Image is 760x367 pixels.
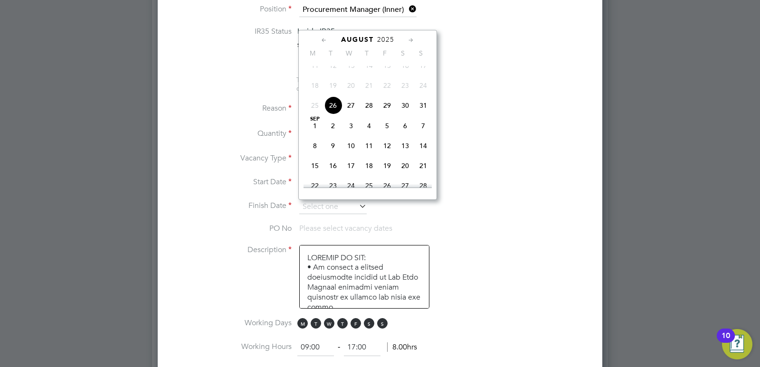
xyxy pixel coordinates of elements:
span: 22 [378,76,396,94]
span: 26 [378,177,396,195]
span: 9 [324,137,342,155]
span: S [394,49,412,57]
span: 23 [324,177,342,195]
span: M [304,49,322,57]
span: 26 [324,96,342,114]
label: Finish Date [173,201,292,211]
button: Open Resource Center, 10 new notifications [722,329,752,359]
span: Please select vacancy dates [299,224,392,233]
label: Description [173,245,292,255]
span: 12 [324,56,342,75]
span: 1 [306,117,324,135]
span: 11 [306,56,324,75]
span: Sep [306,117,324,122]
span: M [297,318,308,329]
span: 14 [360,56,378,75]
span: August [341,36,374,44]
span: The status determination for this position can be updated after creating the vacancy [296,75,425,93]
label: IR35 Status [173,27,292,37]
span: Inside IR35 [297,27,335,36]
label: Working Hours [173,342,292,352]
input: Search for... [299,3,417,17]
span: 6 [396,117,414,135]
span: 29 [378,96,396,114]
span: W [324,318,334,329]
span: 13 [396,137,414,155]
span: 12 [378,137,396,155]
span: 27 [342,96,360,114]
span: 3 [342,117,360,135]
span: 25 [360,177,378,195]
span: ‐ [336,342,342,352]
label: Start Date [173,177,292,187]
span: 20 [396,157,414,175]
span: 28 [360,96,378,114]
span: 28 [414,177,432,195]
span: 21 [360,76,378,94]
span: 21 [414,157,432,175]
span: 4 [360,117,378,135]
span: 7 [414,117,432,135]
span: 22 [306,177,324,195]
span: 31 [414,96,432,114]
span: W [340,49,358,57]
span: T [322,49,340,57]
span: 16 [324,157,342,175]
span: 5 [378,117,396,135]
span: 25 [306,96,324,114]
label: Reason [173,104,292,113]
span: 14 [414,137,432,155]
span: 18 [360,157,378,175]
label: Quantity [173,129,292,139]
input: Select one [299,200,367,214]
span: T [337,318,348,329]
input: 08:00 [297,339,334,356]
span: 30 [396,96,414,114]
span: S [412,49,430,57]
span: 19 [324,76,342,94]
input: 17:00 [344,339,380,356]
span: 2025 [377,36,394,44]
span: F [351,318,361,329]
label: Position [173,4,292,14]
span: 24 [342,177,360,195]
span: 17 [342,157,360,175]
span: 15 [378,56,396,75]
span: 11 [360,137,378,155]
span: 18 [306,76,324,94]
span: S [364,318,374,329]
span: 15 [306,157,324,175]
div: 10 [722,336,730,348]
span: 16 [396,56,414,75]
label: PO No [173,224,292,234]
span: 19 [378,157,396,175]
span: 27 [396,177,414,195]
span: T [358,49,376,57]
label: Vacancy Type [173,153,292,163]
span: 8 [306,137,324,155]
span: T [311,318,321,329]
strong: Status Determination Statement [297,42,384,48]
span: S [377,318,388,329]
span: F [376,49,394,57]
span: 13 [342,56,360,75]
label: Working Days [173,318,292,328]
span: 20 [342,76,360,94]
span: 24 [414,76,432,94]
span: 17 [414,56,432,75]
span: 23 [396,76,414,94]
span: 8.00hrs [387,342,417,352]
span: 10 [342,137,360,155]
span: 2 [324,117,342,135]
